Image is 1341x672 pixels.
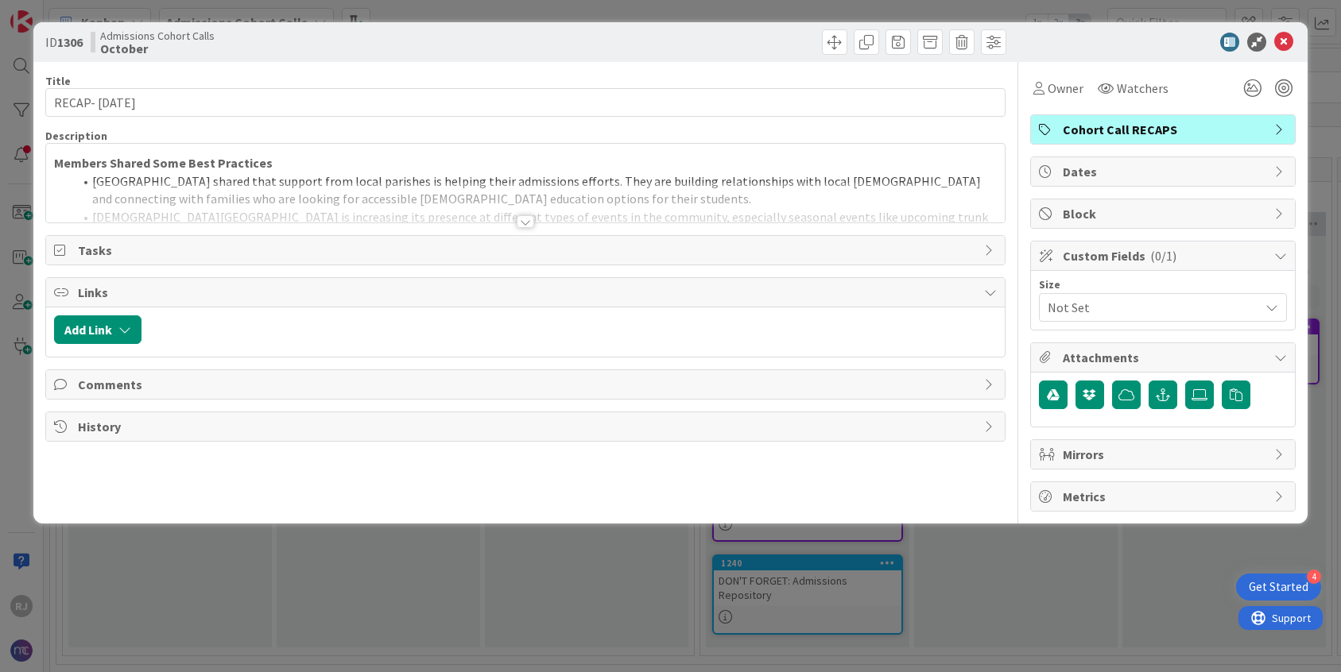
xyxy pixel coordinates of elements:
span: Comments [78,375,976,394]
span: ( 0/1 ) [1150,248,1176,264]
span: History [78,417,976,436]
strong: Members Shared Some Best Practices [54,155,273,171]
span: ID [45,33,83,52]
span: Links [78,283,976,302]
span: Cohort Call RECAPS [1063,120,1266,139]
span: Description [45,129,107,143]
span: Custom Fields [1063,246,1266,265]
div: Open Get Started checklist, remaining modules: 4 [1236,574,1321,601]
span: Mirrors [1063,445,1266,464]
b: 1306 [57,34,83,50]
li: [GEOGRAPHIC_DATA] shared that support from local parishes is helping their admissions efforts. Th... [73,172,997,208]
div: Size [1039,279,1287,290]
div: To enrich screen reader interactions, please activate Accessibility in Grammarly extension settings [46,151,1005,222]
div: 4 [1307,570,1321,584]
span: Watchers [1117,79,1169,98]
input: type card name here... [45,88,1006,117]
span: Metrics [1063,487,1266,506]
label: Title [45,74,71,88]
b: October [100,42,215,55]
button: Add Link [54,315,141,344]
span: Dates [1063,162,1266,181]
span: Owner [1048,79,1083,98]
span: Admissions Cohort Calls [100,29,215,42]
span: Block [1063,204,1266,223]
span: Tasks [78,241,976,260]
div: Get Started [1249,579,1308,595]
span: Support [33,2,72,21]
span: Not Set [1048,296,1251,319]
span: Attachments [1063,348,1266,367]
